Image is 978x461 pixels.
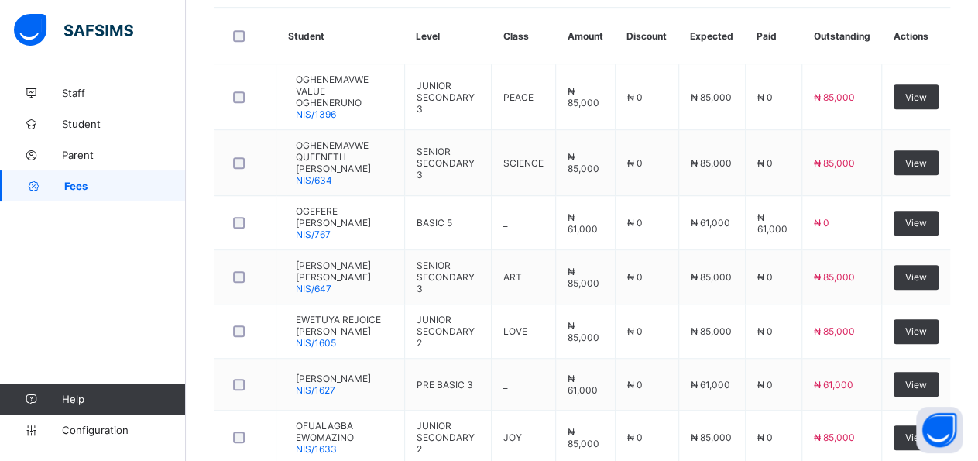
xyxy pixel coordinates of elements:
span: SENIOR SECONDARY 3 [417,146,475,181]
span: [PERSON_NAME] [PERSON_NAME] [296,260,393,283]
span: ₦ 61,000 [691,379,730,390]
span: ₦ 85,000 [814,157,855,169]
th: Paid [745,8,801,64]
span: Configuration [62,424,185,436]
span: Help [62,393,185,405]
span: LOVE [503,325,527,337]
span: ₦ 85,000 [691,432,732,443]
span: ₦ 61,000 [691,217,730,229]
span: ₦ 0 [757,325,773,337]
span: ₦ 0 [627,325,643,337]
th: Amount [555,8,615,64]
span: ₦ 85,000 [691,271,732,283]
span: ₦ 85,000 [691,91,732,103]
span: ₦ 0 [757,379,773,390]
span: ₦ 61,000 [814,379,853,390]
span: View [905,432,927,443]
span: NIS/1396 [296,108,336,120]
span: BASIC 5 [417,217,452,229]
span: OGEFERE [PERSON_NAME] [296,205,393,229]
span: Fees [64,180,186,192]
span: View [905,217,927,229]
span: JUNIOR SECONDARY 2 [417,420,475,455]
span: View [905,91,927,103]
span: ₦ 0 [627,91,643,103]
span: NIS/1633 [296,443,337,455]
span: JOY [503,432,522,443]
span: ₦ 85,000 [568,151,599,174]
span: PRE BASIC 3 [417,379,473,390]
th: Student [276,8,405,64]
span: ₦ 85,000 [568,426,599,449]
span: ₦ 61,000 [568,212,598,235]
span: PEACE [503,91,534,103]
button: Open asap [916,407,963,453]
span: NIS/767 [296,229,331,240]
span: ₦ 0 [627,271,643,283]
span: JUNIOR SECONDARY 3 [417,80,475,115]
span: Student [62,118,186,130]
span: ₦ 0 [627,379,643,390]
th: Level [404,8,491,64]
th: Actions [881,8,950,64]
span: ₦ 85,000 [568,266,599,289]
span: View [905,157,927,169]
span: ₦ 0 [757,157,773,169]
th: Discount [615,8,678,64]
span: NIS/634 [296,174,332,186]
span: ₦ 0 [627,157,643,169]
span: ₦ 0 [757,432,773,443]
span: ₦ 85,000 [568,85,599,108]
img: safsims [14,14,133,46]
span: ₦ 85,000 [814,271,855,283]
span: OGHENEMAVWE QUEENETH [PERSON_NAME] [296,139,393,174]
span: ₦ 85,000 [568,320,599,343]
span: ₦ 61,000 [757,212,788,235]
span: View [905,379,927,390]
span: SENIOR SECONDARY 3 [417,260,475,294]
span: OGHENEMAVWE VALUE OGHENERUNO [296,74,393,108]
span: ₦ 0 [757,271,773,283]
span: _ [503,379,507,390]
span: ₦ 0 [627,217,643,229]
span: _ [503,217,507,229]
span: View [905,325,927,337]
span: Parent [62,149,186,161]
span: NIS/1605 [296,337,336,349]
span: ₦ 61,000 [568,373,598,396]
span: ₦ 85,000 [691,157,732,169]
span: OFUALAGBA EWOMAZINO [296,420,393,443]
th: Outstanding [801,8,881,64]
span: ₦ 0 [814,217,829,229]
span: ART [503,271,522,283]
span: ₦ 85,000 [691,325,732,337]
th: Class [491,8,555,64]
span: JUNIOR SECONDARY 2 [417,314,475,349]
span: EWETUYA REJOICE [PERSON_NAME] [296,314,393,337]
span: ₦ 85,000 [814,325,855,337]
span: [PERSON_NAME] [296,373,371,384]
span: ₦ 85,000 [814,432,855,443]
th: Expected [678,8,745,64]
span: ₦ 0 [757,91,773,103]
span: SCIENCE [503,157,544,169]
span: NIS/647 [296,283,331,294]
span: Staff [62,87,186,99]
span: ₦ 85,000 [814,91,855,103]
span: NIS/1627 [296,384,335,396]
span: View [905,271,927,283]
span: ₦ 0 [627,432,643,443]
